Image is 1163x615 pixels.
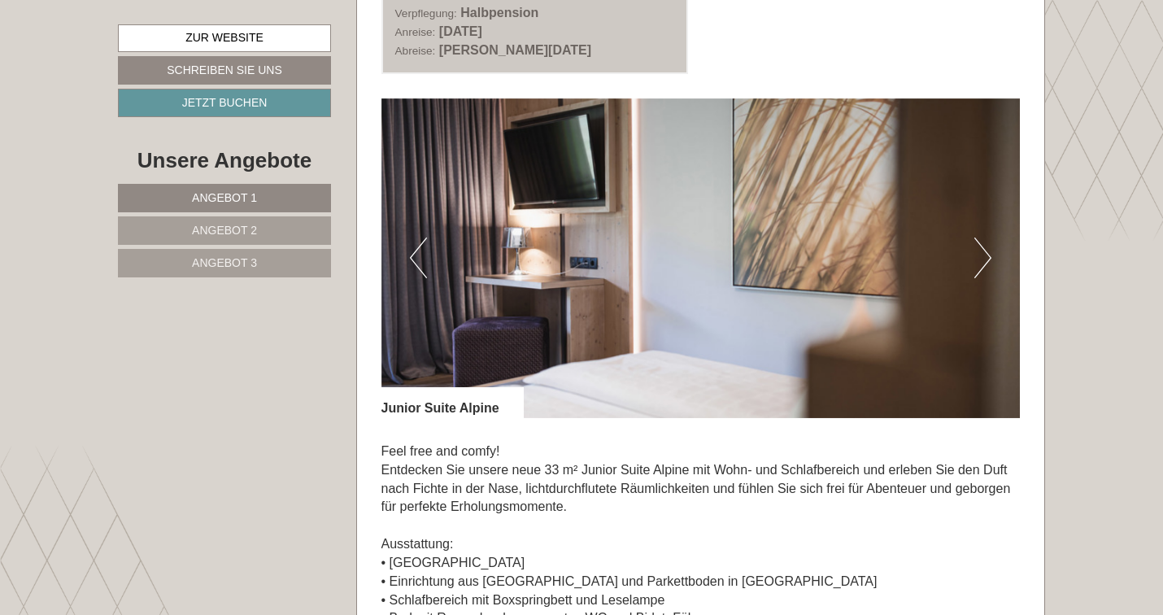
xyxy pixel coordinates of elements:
a: Jetzt buchen [118,89,331,117]
small: Anreise: [395,26,436,38]
b: Halbpension [460,6,538,20]
button: Next [974,238,991,278]
a: Schreiben Sie uns [118,56,331,85]
b: [DATE] [439,24,482,38]
span: Angebot 3 [192,256,257,269]
button: Previous [410,238,427,278]
div: Junior Suite Alpine [381,387,524,418]
small: Abreise: [395,45,436,57]
small: Verpflegung: [395,7,457,20]
span: Angebot 2 [192,224,257,237]
div: Unsere Angebote [118,146,331,176]
b: [PERSON_NAME][DATE] [439,43,591,57]
a: Zur Website [118,24,331,52]
span: Angebot 1 [192,191,257,204]
img: image [381,98,1021,418]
